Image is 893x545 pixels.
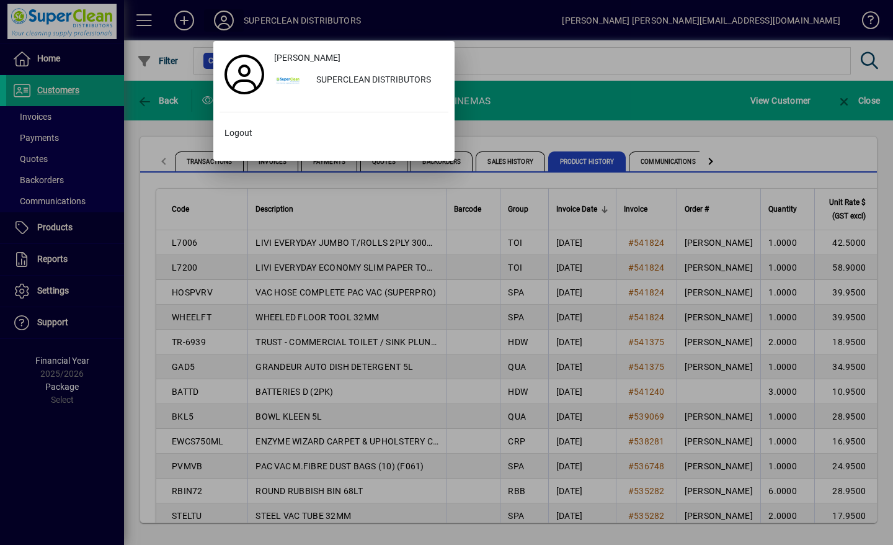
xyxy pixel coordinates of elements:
button: Logout [220,122,448,145]
a: Profile [220,63,269,86]
div: SUPERCLEAN DISTRIBUTORS [306,70,448,92]
span: Logout [224,127,252,140]
button: SUPERCLEAN DISTRIBUTORS [269,70,448,92]
span: [PERSON_NAME] [274,52,340,65]
a: [PERSON_NAME] [269,47,448,70]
